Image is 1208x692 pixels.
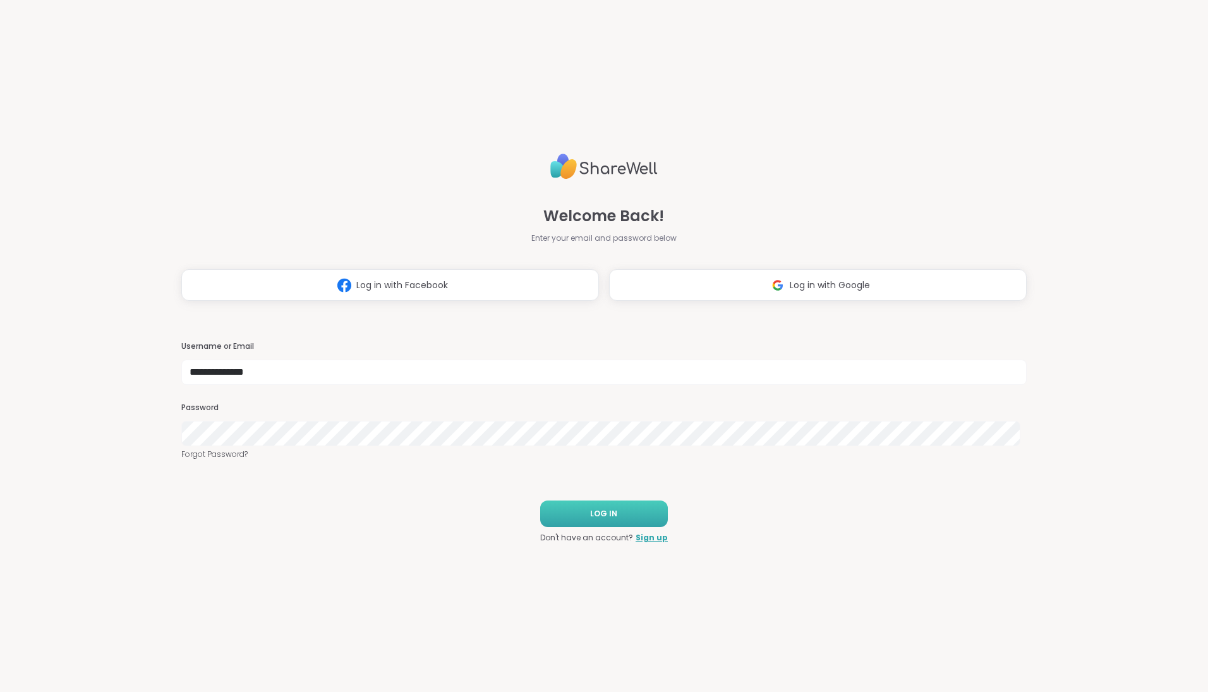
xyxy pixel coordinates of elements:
span: Log in with Facebook [356,279,448,292]
span: Log in with Google [790,279,870,292]
span: Enter your email and password below [531,233,677,244]
span: Welcome Back! [543,205,664,228]
button: Log in with Facebook [181,269,599,301]
span: Don't have an account? [540,532,633,543]
button: Log in with Google [609,269,1027,301]
img: ShareWell Logomark [766,274,790,297]
h3: Password [181,403,1027,413]
a: Forgot Password? [181,449,1027,460]
img: ShareWell Logomark [332,274,356,297]
a: Sign up [636,532,668,543]
h3: Username or Email [181,341,1027,352]
span: LOG IN [590,508,617,519]
img: ShareWell Logo [550,149,658,185]
button: LOG IN [540,501,668,527]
